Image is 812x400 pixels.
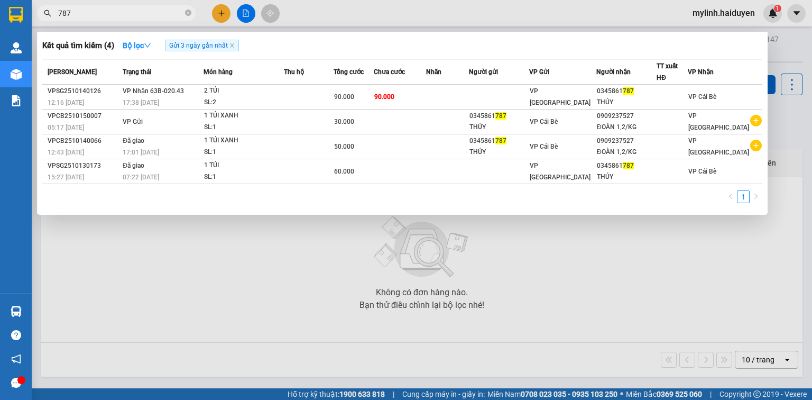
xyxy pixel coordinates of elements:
span: [PERSON_NAME] [48,68,97,76]
span: Đã giao [123,137,144,144]
div: SL: 1 [204,122,283,133]
button: left [724,190,737,203]
div: THÚY [597,97,656,108]
div: THÚY [469,122,529,133]
span: VP Cái Bè [530,118,558,125]
span: 30.000 [334,118,354,125]
span: plus-circle [750,140,762,151]
span: Người nhận [596,68,631,76]
span: Trạng thái [123,68,151,76]
span: VP Gửi [529,68,549,76]
span: 60.000 [334,168,354,175]
span: 90.000 [334,93,354,101]
button: Bộ lọcdown [114,37,160,54]
div: VPCB2510140066 [48,135,119,147]
span: 50.000 [334,143,354,150]
span: right [753,193,759,199]
div: 1 TÚI XANH [204,110,283,122]
span: question-circle [11,330,21,340]
span: VP Cái Bè [530,143,558,150]
strong: Bộ lọc [123,41,151,50]
div: 0345861 [597,86,656,97]
h3: Kết quả tìm kiếm ( 4 ) [42,40,114,51]
div: 1 TÚI XANH [204,135,283,147]
span: Đã giao [123,162,144,169]
span: VP [GEOGRAPHIC_DATA] [688,112,749,131]
span: VP Nhận 63B-020.43 [123,87,184,95]
div: ĐOÀN 1,2/KG [597,122,656,133]
span: 17:38 [DATE] [123,99,159,106]
span: TT xuất HĐ [657,62,678,81]
div: THÚY [469,147,529,158]
div: SL: 1 [204,171,283,183]
span: search [44,10,51,17]
div: 0345861 [597,160,656,171]
div: VPCB2510150007 [48,111,119,122]
span: VP [GEOGRAPHIC_DATA] [530,162,590,181]
span: VP [GEOGRAPHIC_DATA] [688,137,749,156]
button: right [750,190,762,203]
div: VPSG2510130173 [48,160,119,171]
span: notification [11,354,21,364]
span: Chưa cước [374,68,405,76]
span: Người gửi [469,68,498,76]
span: left [727,193,734,199]
div: ĐOÀN 1,2/KG [597,147,656,158]
div: 0345861 [469,111,529,122]
span: 05:17 [DATE] [48,124,84,131]
span: 787 [495,112,506,120]
span: VP Nhận [688,68,714,76]
span: 787 [495,137,506,144]
img: warehouse-icon [11,69,22,80]
img: logo-vxr [9,7,23,23]
img: solution-icon [11,95,22,106]
span: Nhãn [426,68,441,76]
img: warehouse-icon [11,306,22,317]
div: 0909237527 [597,135,656,147]
span: 17:01 [DATE] [123,149,159,156]
div: VPSG2510140126 [48,86,119,97]
div: 1 TÚI [204,160,283,171]
div: THÚY [597,171,656,183]
div: 0345861 [469,135,529,147]
span: Món hàng [204,68,233,76]
span: VP [GEOGRAPHIC_DATA] [530,87,590,106]
div: SL: 1 [204,147,283,158]
input: Tìm tên, số ĐT hoặc mã đơn [58,7,183,19]
span: down [144,42,151,49]
span: close-circle [185,10,191,16]
span: 12:16 [DATE] [48,99,84,106]
div: 0909237527 [597,111,656,122]
span: Thu hộ [284,68,304,76]
li: Previous Page [724,190,737,203]
span: VP Cái Bè [688,168,716,175]
span: close-circle [185,8,191,19]
span: 07:22 [DATE] [123,174,159,181]
span: 787 [623,162,634,169]
span: 787 [623,87,634,95]
span: 15:27 [DATE] [48,174,84,181]
li: 1 [737,190,750,203]
span: Tổng cước [334,68,364,76]
span: plus-circle [750,115,762,126]
span: 12:43 [DATE] [48,149,84,156]
span: close [229,43,235,48]
span: Gửi 3 ngày gần nhất [165,40,239,51]
span: message [11,378,21,388]
img: warehouse-icon [11,42,22,53]
span: VP Cái Bè [688,93,716,101]
div: 2 TÚI [204,85,283,97]
span: 90.000 [374,93,394,101]
a: 1 [737,191,749,203]
div: SL: 2 [204,97,283,108]
li: Next Page [750,190,762,203]
span: VP Gửi [123,118,143,125]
